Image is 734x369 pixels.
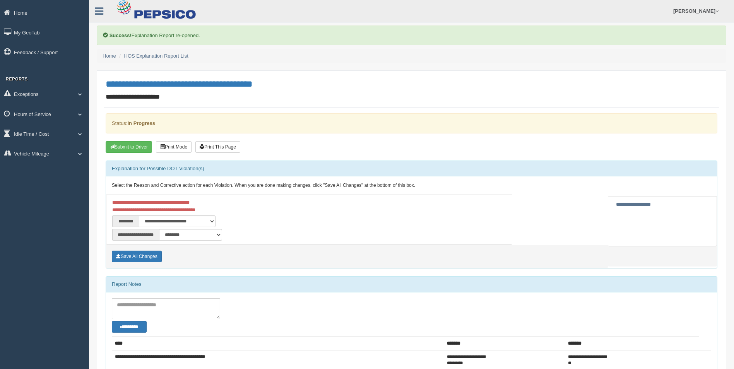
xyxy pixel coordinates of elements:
[106,176,717,195] div: Select the Reason and Corrective action for each Violation. When you are done making changes, cli...
[112,321,147,333] button: Change Filter Options
[195,141,240,153] button: Print This Page
[106,141,152,153] button: Submit To Driver
[97,26,726,45] div: Explanation Report re-opened.
[106,277,717,292] div: Report Notes
[103,53,116,59] a: Home
[106,161,717,176] div: Explanation for Possible DOT Violation(s)
[110,32,132,38] b: Success!
[106,113,717,133] div: Status:
[124,53,188,59] a: HOS Explanation Report List
[127,120,155,126] strong: In Progress
[112,251,162,262] button: Save
[156,141,192,153] button: Print Mode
